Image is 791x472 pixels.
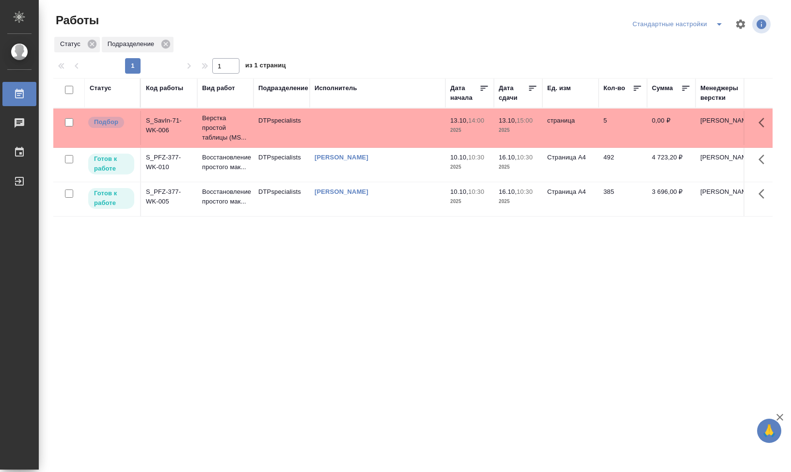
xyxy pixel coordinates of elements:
p: Верстка простой таблицы (MS... [202,113,249,142]
p: Восстановление простого мак... [202,187,249,206]
span: Работы [53,13,99,28]
div: Можно подбирать исполнителей [87,116,135,129]
div: Сумма [652,83,673,93]
button: 🙏 [757,419,781,443]
p: 10.10, [450,188,468,195]
td: DTPspecialists [253,182,310,216]
td: S_PFZ-377-WK-010 [141,148,197,182]
a: [PERSON_NAME] [315,154,368,161]
p: [PERSON_NAME] [700,153,747,162]
p: [PERSON_NAME] [700,187,747,197]
p: 16.10, [499,154,517,161]
td: 0,00 ₽ [647,111,696,145]
p: 2025 [499,197,538,206]
div: Ед. изм [547,83,571,93]
p: Готов к работе [94,154,128,173]
p: Готов к работе [94,189,128,208]
p: 10:30 [468,154,484,161]
p: 2025 [499,162,538,172]
p: 15:00 [517,117,533,124]
p: 2025 [450,162,489,172]
div: Кол-во [603,83,625,93]
p: 2025 [450,126,489,135]
p: 2025 [499,126,538,135]
td: Страница А4 [542,148,599,182]
td: 492 [599,148,647,182]
td: Страница А4 [542,182,599,216]
a: [PERSON_NAME] [315,188,368,195]
span: Настроить таблицу [729,13,752,36]
p: 13.10, [450,117,468,124]
p: [PERSON_NAME] [700,116,747,126]
div: Подразделение [102,37,174,52]
div: Исполнитель может приступить к работе [87,153,135,175]
div: Вид работ [202,83,235,93]
div: Исполнитель может приступить к работе [87,187,135,210]
p: 13.10, [499,117,517,124]
div: split button [630,16,729,32]
p: 10:30 [517,188,533,195]
span: из 1 страниц [245,60,286,74]
div: Менеджеры верстки [700,83,747,103]
td: страница [542,111,599,145]
p: Подразделение [108,39,158,49]
div: Статус [90,83,111,93]
div: Статус [54,37,100,52]
span: 🙏 [761,421,777,441]
div: Исполнитель [315,83,357,93]
td: 3 696,00 ₽ [647,182,696,216]
p: Статус [60,39,84,49]
div: Код работы [146,83,183,93]
button: Здесь прячутся важные кнопки [753,111,776,134]
p: 10:30 [517,154,533,161]
p: 16.10, [499,188,517,195]
p: 2025 [450,197,489,206]
td: 385 [599,182,647,216]
button: Здесь прячутся важные кнопки [753,148,776,171]
div: Подразделение [258,83,308,93]
td: 4 723,20 ₽ [647,148,696,182]
p: Восстановление простого мак... [202,153,249,172]
p: Подбор [94,117,118,127]
td: S_PFZ-377-WK-005 [141,182,197,216]
p: 10:30 [468,188,484,195]
td: DTPspecialists [253,111,310,145]
td: 5 [599,111,647,145]
p: 10.10, [450,154,468,161]
span: Посмотреть информацию [752,15,773,33]
td: DTPspecialists [253,148,310,182]
td: S_SavIn-71-WK-006 [141,111,197,145]
div: Дата сдачи [499,83,528,103]
button: Здесь прячутся важные кнопки [753,182,776,205]
div: Дата начала [450,83,479,103]
p: 14:00 [468,117,484,124]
